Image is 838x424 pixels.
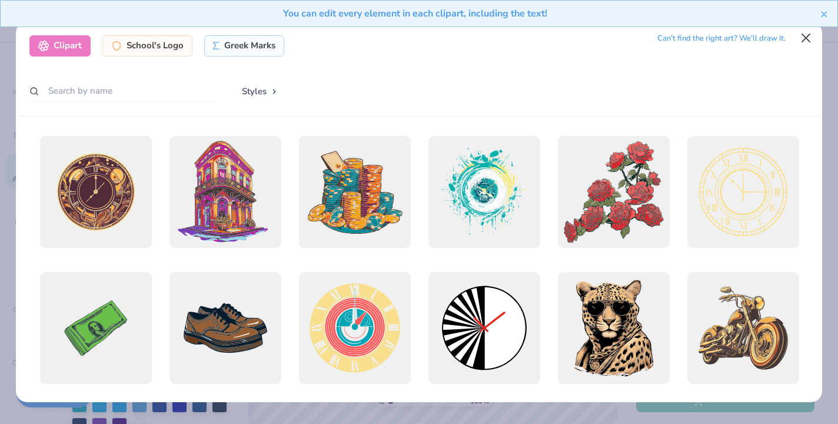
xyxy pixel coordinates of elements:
button: close [820,6,829,21]
div: You can edit every element in each clipart, including the text! [9,6,820,21]
button: Close [795,27,817,49]
div: School's Logo [102,35,192,57]
input: Search by name [29,80,218,102]
button: Styles [230,80,291,102]
div: Greek Marks [204,35,285,57]
div: Clipart [29,35,91,57]
div: Can’t find the right art? We’ll draw it. [657,28,786,49]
